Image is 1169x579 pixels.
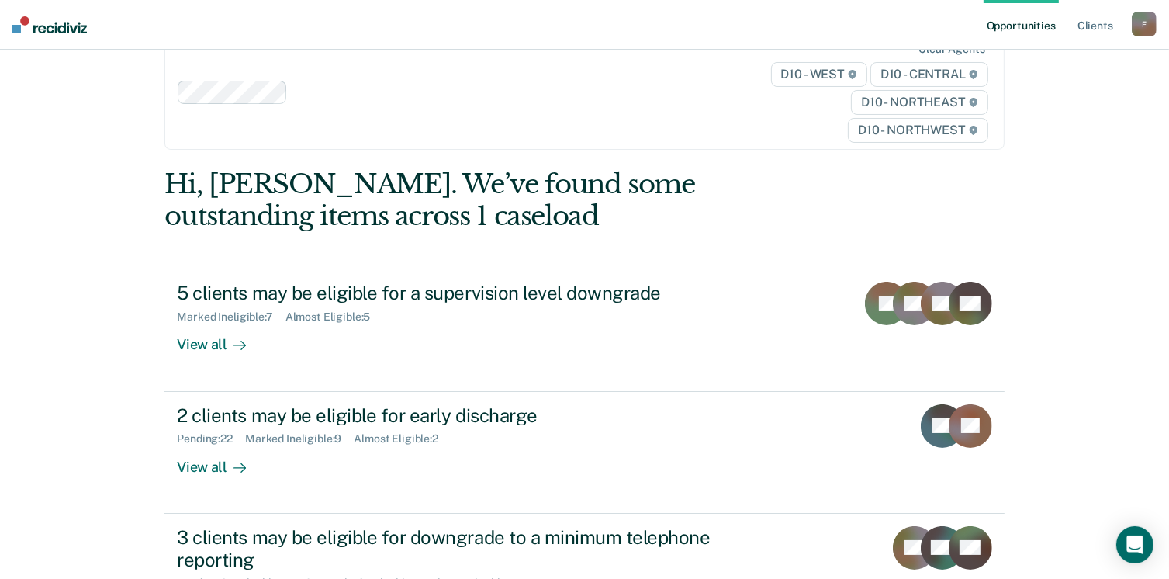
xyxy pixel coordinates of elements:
[12,16,87,33] img: Recidiviz
[164,392,1004,514] a: 2 clients may be eligible for early dischargePending:22Marked Ineligible:9Almost Eligible:2View all
[177,446,264,476] div: View all
[285,310,383,324] div: Almost Eligible : 5
[1116,526,1153,563] div: Open Intercom Messenger
[771,62,867,87] span: D10 - WEST
[177,282,721,304] div: 5 clients may be eligible for a supervision level downgrade
[177,310,285,324] div: Marked Ineligible : 7
[177,526,721,571] div: 3 clients may be eligible for downgrade to a minimum telephone reporting
[245,432,354,446] div: Marked Ineligible : 9
[354,432,451,446] div: Almost Eligible : 2
[1132,12,1157,36] button: F
[164,168,836,232] div: Hi, [PERSON_NAME]. We’ve found some outstanding items across 1 caseload
[848,118,987,143] span: D10 - NORTHWEST
[177,324,264,354] div: View all
[177,432,245,446] div: Pending : 22
[870,62,988,87] span: D10 - CENTRAL
[164,269,1004,391] a: 5 clients may be eligible for a supervision level downgradeMarked Ineligible:7Almost Eligible:5Vi...
[177,404,721,427] div: 2 clients may be eligible for early discharge
[851,90,987,115] span: D10 - NORTHEAST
